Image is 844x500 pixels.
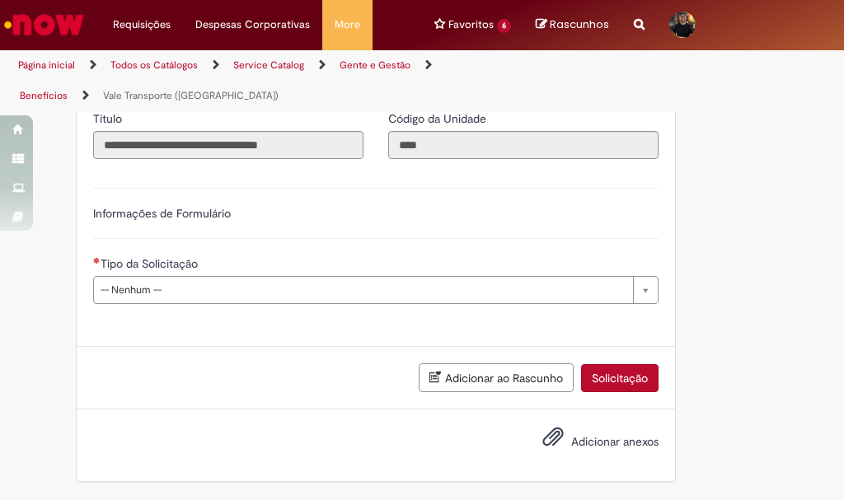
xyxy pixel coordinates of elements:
label: Informações de Formulário [93,206,231,221]
span: Favoritos [448,16,494,33]
span: Adicionar anexos [571,435,659,450]
button: Adicionar anexos [538,422,568,460]
input: Título [93,131,363,159]
button: Solicitação [581,364,659,392]
button: Adicionar ao Rascunho [419,363,574,392]
span: Tipo da Solicitação [101,256,201,271]
span: -- Nenhum -- [101,277,626,303]
label: Somente leitura - Código da Unidade [388,110,490,127]
ul: Trilhas de página [12,50,480,111]
input: Código da Unidade [388,131,659,159]
label: Somente leitura - Título [93,110,125,127]
a: Vale Transporte ([GEOGRAPHIC_DATA]) [103,89,279,102]
span: Rascunhos [550,16,609,32]
a: Benefícios [20,89,68,102]
span: Necessários [93,257,101,264]
span: Somente leitura - Código da Unidade [388,111,490,126]
img: ServiceNow [2,8,87,41]
span: 6 [497,19,511,33]
a: No momento, sua lista de rascunhos tem 0 Itens [536,16,609,32]
a: Todos os Catálogos [110,58,198,72]
a: Gente e Gestão [340,58,410,72]
span: More [335,16,360,33]
a: Service Catalog [233,58,304,72]
span: Requisições [113,16,171,33]
a: Página inicial [18,58,75,72]
span: Despesas Corporativas [195,16,310,33]
span: Somente leitura - Título [93,111,125,126]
